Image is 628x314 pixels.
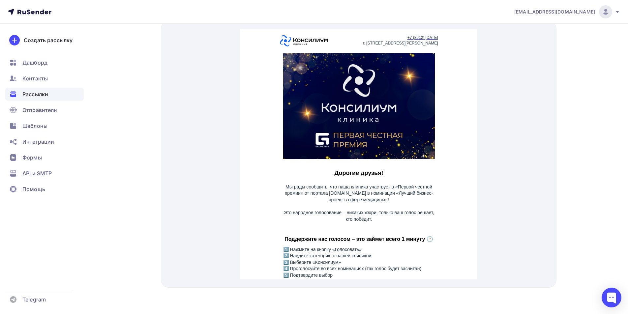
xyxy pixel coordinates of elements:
[5,56,84,69] a: Дашборд
[43,155,194,174] p: Мы рады сообщить, что наша клиника участвует в «Первой честной премии» от портала [DOMAIN_NAME] в...
[22,169,52,177] span: API и SMTP
[94,140,143,147] strong: Дорогие друзья!
[22,74,48,82] span: Контакты
[22,59,47,67] span: Дашборд
[22,138,54,146] span: Интеграции
[5,72,84,85] a: Контакты
[167,6,198,11] a: +7 (8512) [DATE]
[123,12,198,16] span: г. [STREET_ADDRESS][PERSON_NAME]
[43,243,194,249] p: 5️⃣ Подтвердите выбор
[5,151,84,164] a: Формы
[43,230,194,237] p: 3️⃣ Выберите «Консилиум»
[43,223,194,230] p: 2️⃣ Найдите категорию с нашей клиникой
[514,5,620,18] a: [EMAIL_ADDRESS][DOMAIN_NAME]
[43,217,194,224] p: 1️⃣ Нажмите на кнопку «Голосовать»
[43,236,194,243] p: 4️⃣ Проголосуйте во всех номинациях (так голос будет засчитан)
[24,36,73,44] div: Создать рассылку
[514,9,595,15] span: [EMAIL_ADDRESS][DOMAIN_NAME]
[22,154,42,161] span: Формы
[22,296,46,303] span: Telegram
[22,90,48,98] span: Рассылки
[5,119,84,132] a: Шаблоны
[22,185,45,193] span: Помощь
[5,103,84,117] a: Отправители
[22,106,57,114] span: Отправители
[43,24,194,130] img: Клиника Консилиум в Первой честной премии GEOMETRIA
[44,207,193,213] strong: Поддержите нас голосом – это займет всего 1 минуту 🕐
[43,180,194,193] p: Это народное голосование – никаких жюри, только ваш голос решает, кто победит.
[22,122,47,130] span: Шаблоны
[5,88,84,101] a: Рассылки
